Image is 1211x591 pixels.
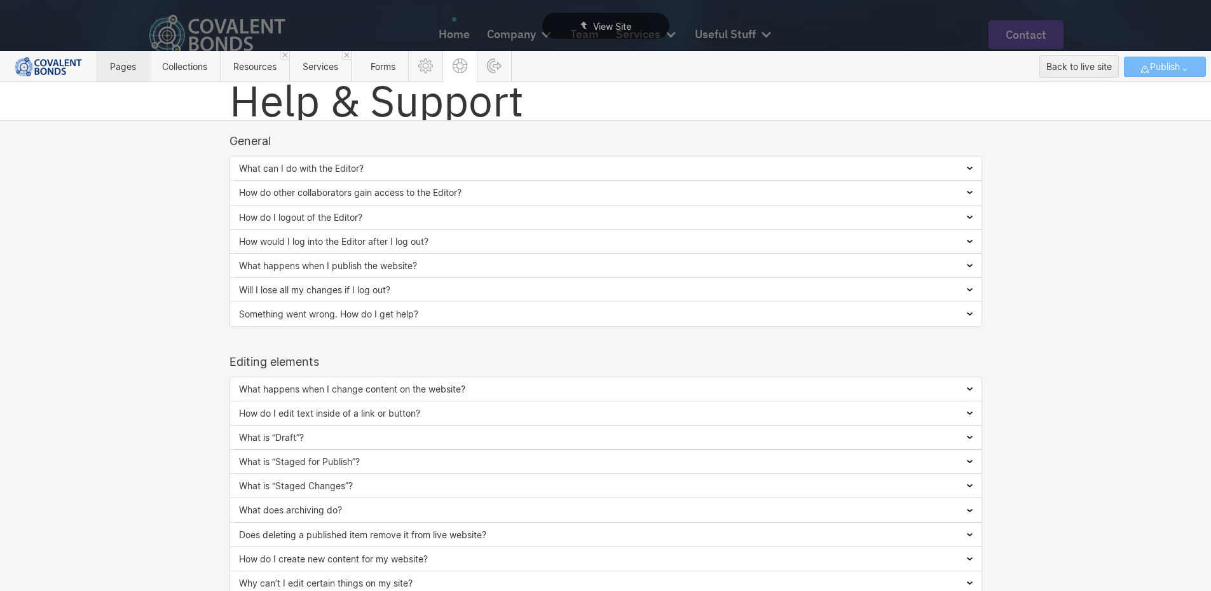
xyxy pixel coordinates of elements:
[239,529,486,540] span: Does deleting a published item remove it from live website?
[239,578,413,588] span: Why can’t I edit certain things on my site?
[593,21,631,32] span: View Site
[239,212,362,223] span: How do I logout of the Editor?
[1039,55,1119,78] button: Back to live site
[239,432,304,443] span: What is “Draft”?
[239,480,353,491] span: What is “Staged Changes”?
[233,61,277,72] span: Resources
[239,284,390,295] span: Will I lose all my changes if I log out?
[239,163,364,174] span: What can I do with the Editor?
[10,57,86,77] img: 628286f817e1fbf1301ffa5e_CB%20Login.png
[229,355,982,368] div: Editing elements
[239,236,428,247] span: How would I log into the Editor after I log out?
[1150,57,1180,76] span: Publish
[239,384,465,394] span: What happens when I change content on the website?
[229,73,524,129] h2: Help & Support
[1046,57,1112,76] div: Back to live site
[239,505,342,516] span: What does archiving do?
[1124,57,1206,77] button: Publish
[239,456,360,467] span: What is “Staged for Publish”?
[239,260,417,271] span: What happens when I publish the website?
[162,61,207,72] span: Collections
[239,408,420,419] span: How do I edit text inside of a link or button?
[229,134,982,148] div: General
[239,188,462,198] span: How do other collaborators gain access to the Editor?
[280,51,289,60] a: Close 'Resources' tab
[303,61,338,72] span: Services
[371,61,395,72] span: Forms
[239,553,428,564] span: How do I create new content for my website?
[342,51,351,60] a: Close 'Services' tab
[239,309,418,320] span: Something went wrong. How do I get help?
[110,61,136,72] span: Pages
